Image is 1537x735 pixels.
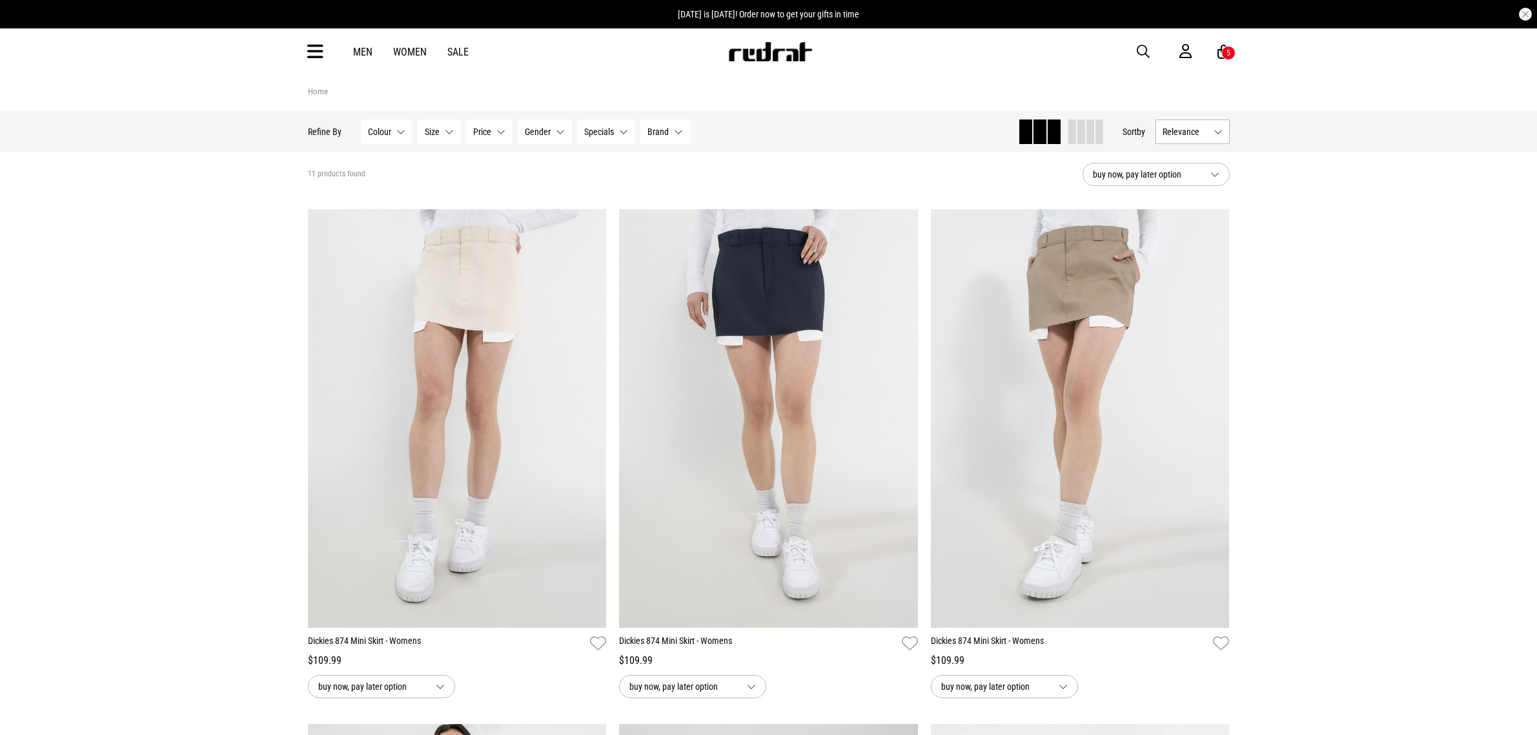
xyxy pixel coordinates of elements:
button: buy now, pay later option [931,675,1078,698]
span: by [1137,127,1145,137]
div: $109.99 [931,653,1230,668]
div: 5 [1227,48,1230,57]
img: Dickies 874 Mini Skirt - Womens in Brown [931,209,1230,628]
button: Relevance [1155,119,1230,144]
div: $109.99 [308,653,607,668]
p: Refine By [308,127,341,137]
button: buy now, pay later option [308,675,455,698]
span: buy now, pay later option [1093,167,1200,182]
button: Size [418,119,461,144]
span: 11 products found [308,169,365,180]
a: Women [393,46,427,58]
button: Gender [518,119,572,144]
span: Size [425,127,440,137]
span: Colour [368,127,391,137]
a: Home [308,87,328,96]
a: Dickies 874 Mini Skirt - Womens [308,634,585,653]
span: buy now, pay later option [941,679,1048,694]
button: Brand [640,119,690,144]
div: $109.99 [619,653,918,668]
span: Brand [647,127,669,137]
button: buy now, pay later option [619,675,766,698]
img: Dickies 874 Mini Skirt - Womens in Blue [619,209,918,628]
button: Specials [577,119,635,144]
span: buy now, pay later option [318,679,425,694]
img: Dickies 874 Mini Skirt - Womens in Beige [308,209,607,628]
a: Men [353,46,372,58]
span: Price [473,127,491,137]
span: buy now, pay later option [629,679,737,694]
span: Specials [584,127,614,137]
span: [DATE] is [DATE]! Order now to get your gifts in time [678,9,859,19]
button: Colour [361,119,412,144]
button: Price [466,119,513,144]
button: Sortby [1123,124,1145,140]
a: 5 [1217,45,1230,59]
a: Dickies 874 Mini Skirt - Womens [619,634,897,653]
img: Redrat logo [728,42,813,61]
a: Dickies 874 Mini Skirt - Womens [931,634,1208,653]
span: Relevance [1163,127,1208,137]
a: Sale [447,46,469,58]
button: buy now, pay later option [1083,163,1230,186]
span: Gender [525,127,551,137]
